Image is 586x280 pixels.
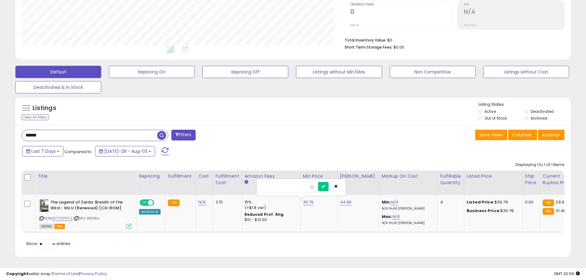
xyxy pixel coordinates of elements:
span: Last 7 Days [31,148,56,154]
a: 39.79 [303,199,314,205]
img: 51K6iv4WlRL._SL40_.jpg [39,199,49,212]
small: FBA [543,208,554,215]
a: 44.99 [340,199,352,205]
label: Deactivated [531,109,554,114]
div: $39.78 [467,208,518,214]
small: FBA [168,199,179,206]
span: Columns [512,132,532,138]
span: [DATE]-28 - Aug-03 [104,148,147,154]
button: Default [15,66,101,78]
b: Min: [382,199,391,205]
label: Archived [531,116,547,121]
button: Listings without Min/Max [296,66,382,78]
span: 2025-08-12 20:59 GMT [554,271,580,277]
div: Markup on Cost [382,173,435,179]
span: Ordered Items [350,3,451,6]
span: $0.00 [393,44,404,50]
div: 15% [245,199,296,205]
div: (+$1.8 var) [245,205,296,211]
div: Current Buybox Price [543,173,574,186]
span: 29.94 [556,199,567,205]
div: 3.15 [216,199,237,205]
button: Columns [508,130,537,140]
th: The percentage added to the cost of goods (COGS) that forms the calculator for Min & Max prices. [379,171,437,195]
b: Total Inventory Value: [345,37,386,43]
span: | SKU: 9536cr [74,216,99,221]
span: All listings currently available for purchase on Amazon [39,224,54,229]
button: Filters [171,130,195,140]
b: Listed Price: [467,199,495,205]
button: Save View [475,130,507,140]
a: Privacy Policy [80,271,107,277]
div: 0.00 [525,199,535,205]
span: FBA [54,224,65,229]
span: Compared to: [64,149,93,155]
button: Last 7 Days [22,146,63,156]
div: Amazon Fees [245,173,298,179]
div: [PERSON_NAME] [340,173,377,179]
div: Displaying 1 to 1 of 1 items [516,162,564,168]
small: Prev: N/A [464,23,476,27]
div: Clear All Filters [22,114,49,120]
b: Max: [382,214,393,219]
span: ROI [464,3,564,6]
button: Deactivated & In Stock [15,81,101,93]
div: Fulfillment [168,173,193,179]
small: Prev: 0 [350,23,359,27]
div: Min Price [303,173,335,179]
button: Non Competitive [390,66,476,78]
div: Ship Price [525,173,537,186]
p: N/A Profit [PERSON_NAME] [382,207,433,211]
li: $0 [345,36,560,43]
div: $39.79 [467,199,518,205]
p: Listing States: [478,102,571,108]
small: Amazon Fees. [245,179,248,185]
b: Short Term Storage Fees: [345,45,393,50]
a: Terms of Use [53,271,79,277]
div: Repricing [139,173,163,179]
h2: N/A [464,8,564,17]
div: $10 - $10.90 [245,217,296,223]
label: Out of Stock [484,116,507,121]
span: 31.48 [556,208,566,214]
button: Repricing On [109,66,195,78]
span: Show: entries [26,241,70,246]
h5: Listings [33,104,56,112]
div: Listed Price [467,173,520,179]
div: Fulfillment Cost [216,173,239,186]
label: Active [484,109,496,114]
span: OFF [153,200,163,205]
a: N/A [392,214,400,220]
div: Amazon AI [139,209,161,215]
div: 4 [440,199,459,205]
p: N/A Profit [PERSON_NAME] [382,221,433,225]
div: Cost [198,173,210,179]
a: B07T93TXYZ [52,216,73,221]
div: ASIN: [39,199,132,228]
a: N/A [391,199,398,205]
button: Listings without Cost [483,66,569,78]
div: Fulfillable Quantity [440,173,461,186]
span: ON [140,200,148,205]
h2: 0 [350,8,451,17]
b: Business Price: [467,208,500,214]
button: Actions [538,130,564,140]
a: N/A [198,199,206,205]
div: seller snap | | [6,271,107,277]
strong: Copyright [6,271,29,277]
small: FBA [543,199,554,206]
button: Repricing Off [202,66,288,78]
button: [DATE]-28 - Aug-03 [95,146,155,156]
b: Reduced Prof. Rng. [245,212,285,217]
div: Title [38,173,134,179]
b: The Legend of Zelda: Breath of the Wild - Wii U (Renewed) [CD-ROM] [50,199,125,212]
